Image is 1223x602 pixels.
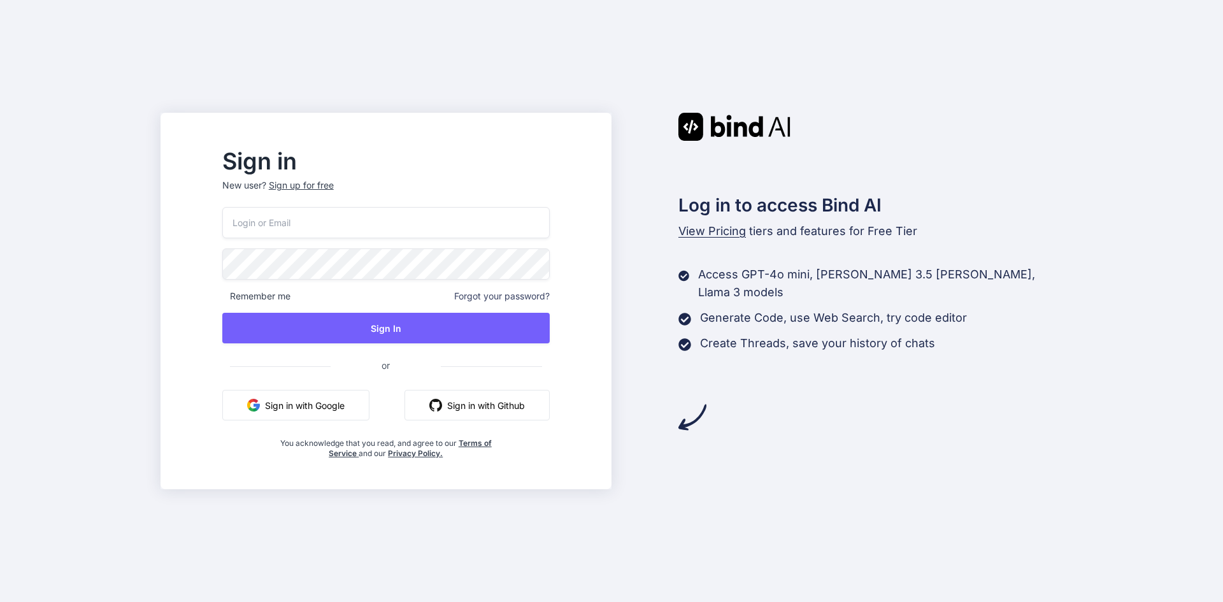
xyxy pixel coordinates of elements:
h2: Log in to access Bind AI [678,192,1063,219]
img: github [429,399,442,412]
div: You acknowledge that you read, and agree to our and our [276,431,495,459]
button: Sign In [222,313,550,343]
input: Login or Email [222,207,550,238]
h2: Sign in [222,151,550,171]
button: Sign in with Google [222,390,369,420]
span: Remember me [222,290,290,303]
button: Sign in with Github [404,390,550,420]
a: Terms of Service [329,438,492,458]
a: Privacy Policy. [388,448,443,458]
p: Create Threads, save your history of chats [700,334,935,352]
img: Bind AI logo [678,113,790,141]
img: google [247,399,260,412]
span: Forgot your password? [454,290,550,303]
p: Generate Code, use Web Search, try code editor [700,309,967,327]
span: View Pricing [678,224,746,238]
span: or [331,350,441,381]
p: Access GPT-4o mini, [PERSON_NAME] 3.5 [PERSON_NAME], Llama 3 models [698,266,1062,301]
div: Sign up for free [269,179,334,192]
p: tiers and features for Free Tier [678,222,1063,240]
p: New user? [222,179,550,207]
img: arrow [678,403,706,431]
